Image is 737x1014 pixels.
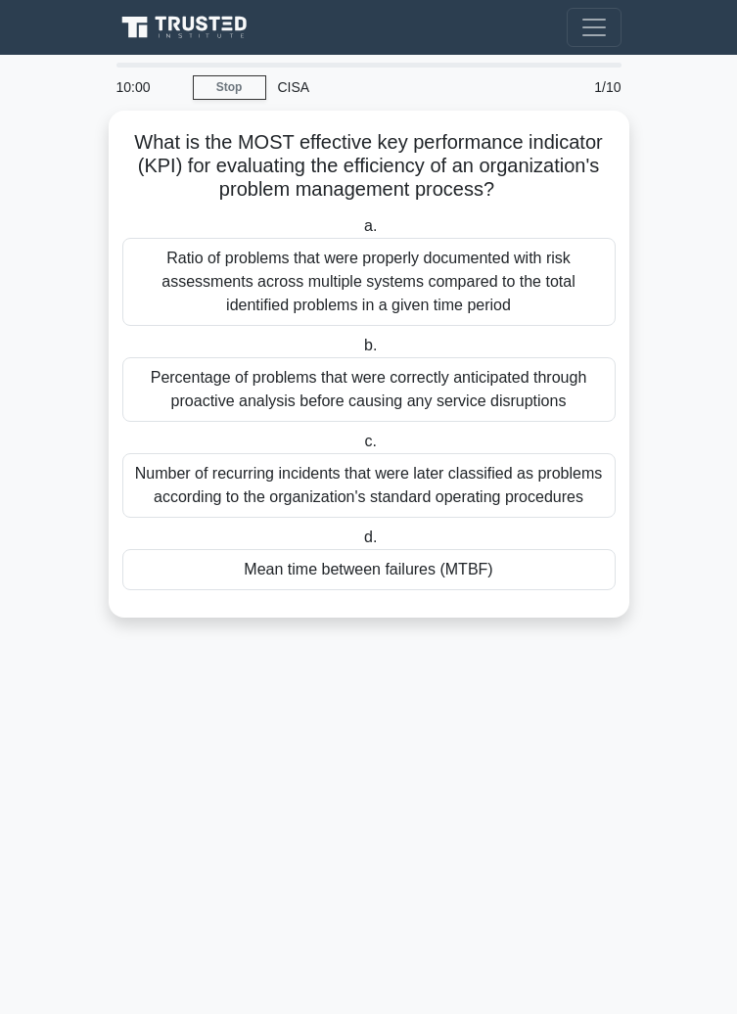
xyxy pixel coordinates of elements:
div: Mean time between failures (MTBF) [122,549,616,590]
span: a. [364,217,377,234]
div: Ratio of problems that were properly documented with risk assessments across multiple systems com... [122,238,616,326]
div: Number of recurring incidents that were later classified as problems according to the organizatio... [122,453,616,518]
a: Stop [193,75,266,100]
div: 10:00 [105,68,193,107]
span: c. [365,433,377,449]
span: b. [364,337,377,353]
div: 1/10 [545,68,633,107]
h5: What is the MOST effective key performance indicator (KPI) for evaluating the efficiency of an or... [120,130,618,203]
span: d. [364,529,377,545]
div: CISA [266,68,545,107]
button: Toggle navigation [567,8,622,47]
div: Percentage of problems that were correctly anticipated through proactive analysis before causing ... [122,357,616,422]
